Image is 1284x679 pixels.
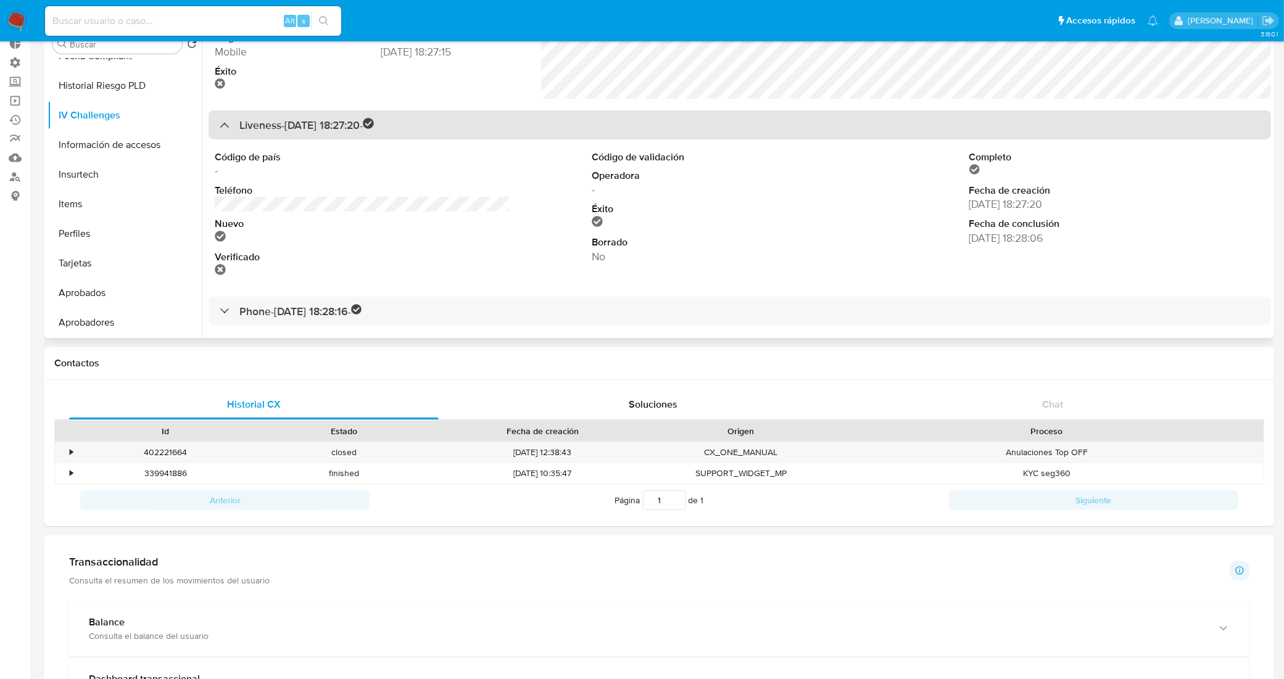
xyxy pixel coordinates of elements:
input: Buscar usuario o caso... [45,13,341,29]
div: Anulaciones Top OFF [830,442,1264,463]
button: Aprobados [48,278,202,308]
div: Origen [660,425,821,437]
dt: Código de país [215,150,510,164]
dd: - [592,183,887,197]
dt: Fecha de conclusión [969,217,1265,231]
dd: No [592,249,887,264]
dd: Mobile [215,44,351,59]
div: Phone-[DATE] 18:28:16- [209,297,1271,326]
div: • [70,446,73,458]
dt: Operadora [592,169,887,183]
div: SUPPORT_WIDGET_MP [652,463,830,484]
div: KYC seg360 [830,463,1264,484]
a: Salir [1262,14,1275,27]
button: Historial Riesgo PLD [48,71,202,101]
button: search-icon [311,12,336,30]
span: Historial CX [227,397,281,411]
button: Insurtech [48,160,202,189]
div: [DATE] 12:38:43 [433,442,652,463]
dt: Nuevo [215,217,510,231]
div: Liveness-[DATE] 18:27:20- [209,110,1271,139]
dd: [DATE] 18:28:06 [969,231,1265,245]
button: Tarjetas [48,249,202,278]
dt: Éxito [215,65,351,78]
p: leandro.caroprese@mercadolibre.com [1188,15,1257,27]
div: Estado [263,425,425,437]
span: Chat [1042,397,1063,411]
dd: - [215,163,510,178]
dt: Borrado [592,236,887,249]
h3: Liveness - [DATE] 18:27:20 - [239,118,374,132]
div: Fecha de creación [442,425,643,437]
button: Perfiles [48,219,202,249]
dt: Teléfono [215,184,510,197]
div: • [70,467,73,479]
dd: [DATE] 18:27:20 [969,197,1265,212]
button: Información de accesos [48,130,202,160]
h1: Contactos [54,357,1264,369]
div: [DATE] 10:35:47 [433,463,652,484]
input: Buscar [70,39,177,50]
button: Aprobadores [48,308,202,337]
dt: Código de validación [592,150,887,164]
button: IV Challenges [48,101,202,130]
span: 1 [701,494,704,506]
span: Página de [615,490,704,510]
div: closed [255,442,433,463]
a: Notificaciones [1148,15,1158,26]
div: Proceso [839,425,1255,437]
span: Accesos rápidos [1066,14,1135,27]
button: Siguiente [949,490,1238,510]
span: 3.160.1 [1261,29,1278,39]
button: Anterior [80,490,370,510]
div: 339941886 [77,463,255,484]
dd: [DATE] 18:27:15 [381,44,518,59]
button: Items [48,189,202,219]
h3: Phone - [DATE] 18:28:16 - [239,304,362,318]
div: Id [85,425,246,437]
dt: Verificado [215,250,510,264]
span: s [302,15,305,27]
dt: Completo [969,150,1265,164]
span: Soluciones [629,397,677,411]
span: Alt [285,15,295,27]
div: finished [255,463,433,484]
button: Volver al orden por defecto [187,39,197,52]
div: 402221664 [77,442,255,463]
dt: Éxito [592,202,887,216]
dt: Fecha de creación [969,184,1265,197]
button: Buscar [57,39,67,49]
div: CX_ONE_MANUAL [652,442,830,463]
